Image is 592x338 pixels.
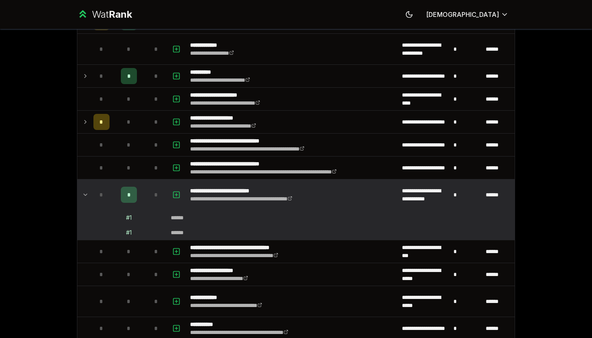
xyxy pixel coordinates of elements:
[126,214,132,222] div: # 1
[92,8,132,21] div: Wat
[77,8,132,21] a: WatRank
[126,229,132,237] div: # 1
[426,10,499,19] span: [DEMOGRAPHIC_DATA]
[420,7,515,22] button: [DEMOGRAPHIC_DATA]
[109,8,132,20] span: Rank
